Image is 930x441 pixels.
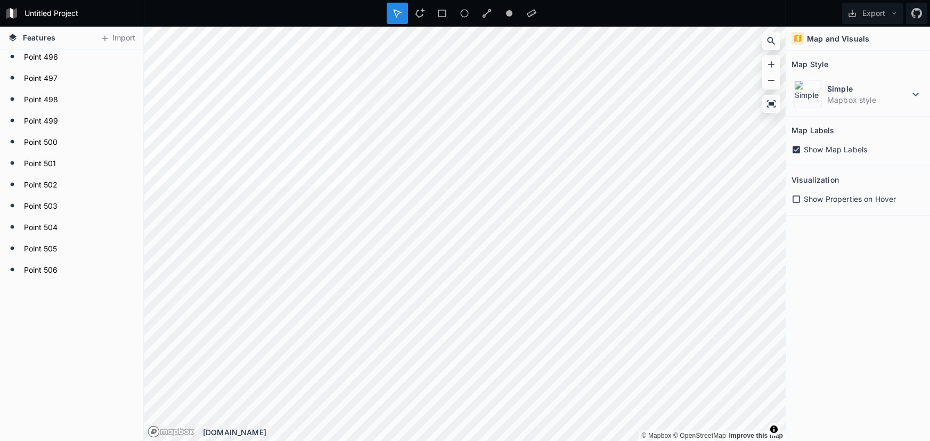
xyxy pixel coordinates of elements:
[804,144,867,155] span: Show Map Labels
[842,3,903,24] button: Export
[792,171,839,188] h2: Visualization
[729,432,783,439] a: Map feedback
[203,427,786,438] div: [DOMAIN_NAME]
[148,426,160,438] a: Mapbox logo
[792,56,828,72] h2: Map Style
[807,33,869,44] h4: Map and Visuals
[673,432,726,439] a: OpenStreetMap
[792,122,834,138] h2: Map Labels
[148,426,194,438] a: Mapbox logo
[23,32,55,43] span: Features
[95,30,141,47] button: Import
[827,94,909,105] dd: Mapbox style
[771,423,777,435] span: Toggle attribution
[804,193,896,205] span: Show Properties on Hover
[794,80,822,108] img: Simple
[768,423,780,436] button: Toggle attribution
[827,83,909,94] dt: Simple
[641,432,671,439] a: Mapbox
